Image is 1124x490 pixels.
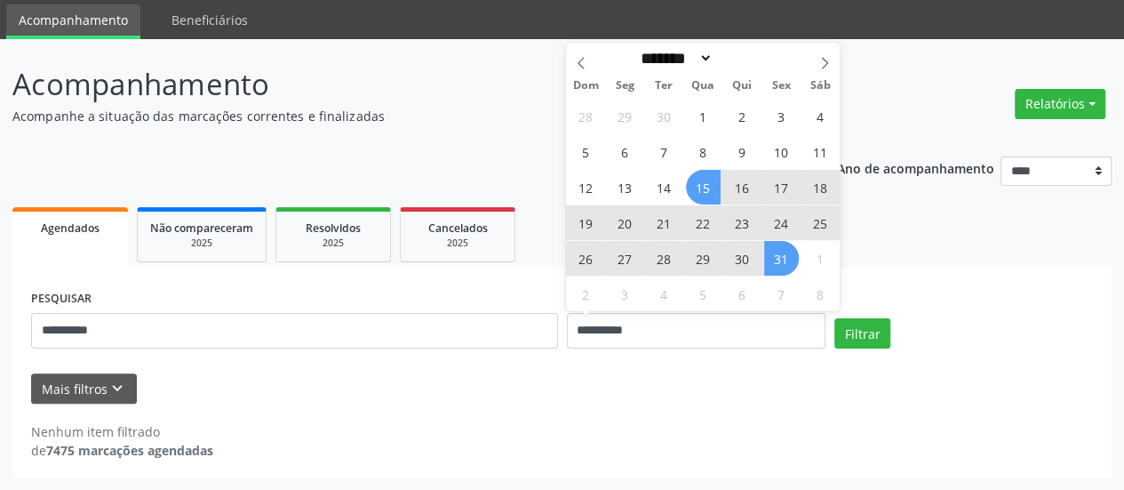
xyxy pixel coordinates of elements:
[31,441,213,460] div: de
[764,205,799,240] span: Outubro 24, 2025
[764,277,799,311] span: Novembro 7, 2025
[608,241,642,276] span: Outubro 27, 2025
[608,205,642,240] span: Outubro 20, 2025
[803,170,838,205] span: Outubro 18, 2025
[644,80,683,92] span: Ter
[803,99,838,133] span: Outubro 4, 2025
[686,205,721,240] span: Outubro 22, 2025
[647,205,682,240] span: Outubro 21, 2025
[306,221,361,236] span: Resolvidos
[608,134,642,169] span: Outubro 6, 2025
[569,170,603,205] span: Outubro 12, 2025
[6,4,140,39] a: Acompanhamento
[725,241,760,276] span: Outubro 30, 2025
[569,277,603,311] span: Novembro 2, 2025
[834,318,890,349] button: Filtrar
[764,241,799,276] span: Outubro 31, 2025
[647,277,682,311] span: Novembro 4, 2025
[647,134,682,169] span: Outubro 7, 2025
[635,49,713,68] select: Month
[31,285,92,313] label: PESQUISAR
[1015,89,1105,119] button: Relatórios
[150,237,253,250] div: 2025
[803,205,838,240] span: Outubro 25, 2025
[569,99,603,133] span: Setembro 28, 2025
[31,422,213,441] div: Nenhum item filtrado
[12,107,782,125] p: Acompanhe a situação das marcações correntes e finalizadas
[803,277,838,311] span: Novembro 8, 2025
[725,205,760,240] span: Outubro 23, 2025
[569,241,603,276] span: Outubro 26, 2025
[837,157,994,179] p: Ano de acompanhamento
[725,134,760,169] span: Outubro 9, 2025
[605,80,644,92] span: Seg
[569,134,603,169] span: Outubro 5, 2025
[764,170,799,205] span: Outubro 17, 2025
[608,170,642,205] span: Outubro 13, 2025
[683,80,722,92] span: Qua
[803,241,838,276] span: Novembro 1, 2025
[801,80,840,92] span: Sáb
[289,237,378,250] div: 2025
[647,241,682,276] span: Outubro 28, 2025
[647,170,682,205] span: Outubro 14, 2025
[713,49,771,68] input: Year
[725,99,760,133] span: Outubro 2, 2025
[764,134,799,169] span: Outubro 10, 2025
[150,221,253,236] span: Não compareceram
[413,237,502,250] div: 2025
[764,99,799,133] span: Outubro 3, 2025
[159,4,260,36] a: Beneficiários
[722,80,761,92] span: Qui
[686,277,721,311] span: Novembro 5, 2025
[41,221,100,236] span: Agendados
[31,374,137,405] button: Mais filtroskeyboard_arrow_down
[686,241,721,276] span: Outubro 29, 2025
[725,277,760,311] span: Novembro 6, 2025
[803,134,838,169] span: Outubro 11, 2025
[566,80,605,92] span: Dom
[428,221,488,236] span: Cancelados
[725,170,760,205] span: Outubro 16, 2025
[686,134,721,169] span: Outubro 8, 2025
[608,277,642,311] span: Novembro 3, 2025
[46,442,213,459] strong: 7475 marcações agendadas
[647,99,682,133] span: Setembro 30, 2025
[12,62,782,107] p: Acompanhamento
[108,379,127,398] i: keyboard_arrow_down
[686,170,721,205] span: Outubro 15, 2025
[569,205,603,240] span: Outubro 19, 2025
[686,99,721,133] span: Outubro 1, 2025
[761,80,801,92] span: Sex
[608,99,642,133] span: Setembro 29, 2025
